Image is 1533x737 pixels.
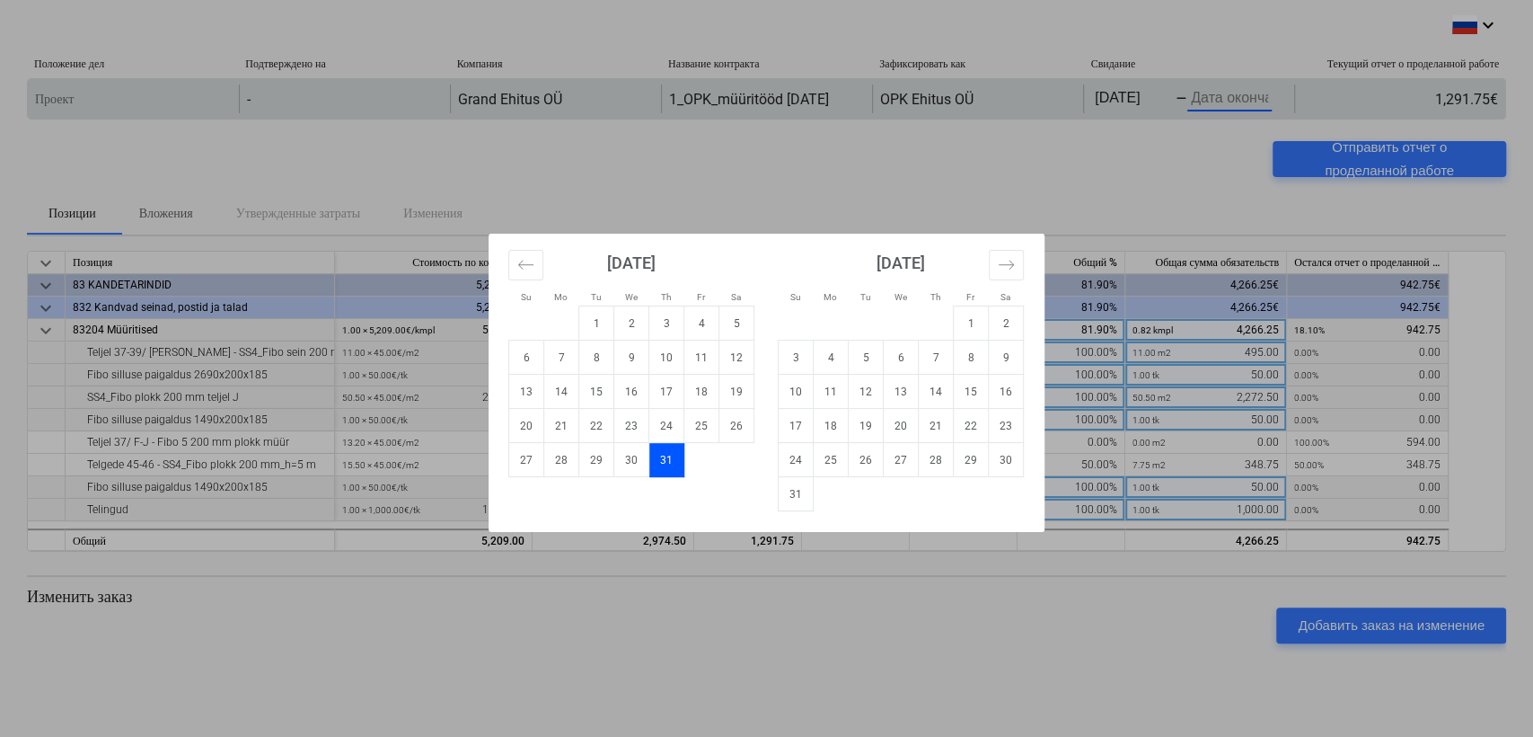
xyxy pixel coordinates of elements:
small: Sa [1000,292,1010,302]
td: Choose Thursday, July 24, 2025 as your check-out date. It's available. [649,409,684,443]
td: Choose Wednesday, July 2, 2025 as your check-out date. It's available. [614,306,649,341]
td: Choose Wednesday, July 9, 2025 as your check-out date. It's available. [614,341,649,375]
td: Choose Tuesday, July 15, 2025 as your check-out date. It's available. [579,375,614,409]
td: Choose Saturday, August 16, 2025 as your check-out date. It's available. [989,375,1024,409]
td: Choose Sunday, August 10, 2025 as your check-out date. It's available. [779,375,814,409]
td: Choose Friday, July 4, 2025 as your check-out date. It's available. [684,306,719,341]
small: Tu [591,292,602,302]
small: We [894,292,907,302]
td: Choose Tuesday, July 22, 2025 as your check-out date. It's available. [579,409,614,443]
td: Choose Wednesday, August 13, 2025 as your check-out date. It's available. [884,375,919,409]
td: Choose Friday, August 8, 2025 as your check-out date. It's available. [954,341,989,375]
small: Th [661,292,672,302]
small: Mo [824,292,837,302]
div: Calendar [489,234,1044,532]
td: Choose Saturday, July 19, 2025 as your check-out date. It's available. [719,375,754,409]
td: Choose Wednesday, August 27, 2025 as your check-out date. It's available. [884,443,919,477]
td: Choose Monday, July 7, 2025 as your check-out date. It's available. [544,341,579,375]
td: Choose Friday, July 11, 2025 as your check-out date. It's available. [684,341,719,375]
small: Fr [966,292,974,302]
td: Choose Monday, August 25, 2025 as your check-out date. It's available. [814,443,849,477]
td: Choose Tuesday, July 29, 2025 as your check-out date. It's available. [579,443,614,477]
td: Choose Friday, August 15, 2025 as your check-out date. It's available. [954,375,989,409]
td: Choose Monday, July 14, 2025 as your check-out date. It's available. [544,375,579,409]
td: Choose Saturday, August 2, 2025 as your check-out date. It's available. [989,306,1024,341]
td: Choose Sunday, July 20, 2025 as your check-out date. It's available. [509,409,544,443]
td: Choose Sunday, August 3, 2025 as your check-out date. It's available. [779,341,814,375]
td: Choose Sunday, July 27, 2025 as your check-out date. It's available. [509,443,544,477]
td: Choose Friday, August 29, 2025 as your check-out date. It's available. [954,443,989,477]
td: Choose Sunday, July 6, 2025 as your check-out date. It's available. [509,341,544,375]
td: Choose Monday, August 18, 2025 as your check-out date. It's available. [814,409,849,443]
td: Choose Monday, August 11, 2025 as your check-out date. It's available. [814,375,849,409]
small: We [625,292,638,302]
td: Choose Saturday, July 26, 2025 as your check-out date. It's available. [719,409,754,443]
td: Choose Sunday, August 17, 2025 as your check-out date. It's available. [779,409,814,443]
strong: [DATE] [607,253,656,272]
td: Choose Tuesday, July 1, 2025 as your check-out date. It's available. [579,306,614,341]
td: Choose Saturday, August 30, 2025 as your check-out date. It's available. [989,443,1024,477]
td: Choose Monday, July 28, 2025 as your check-out date. It's available. [544,443,579,477]
td: Choose Thursday, August 14, 2025 as your check-out date. It's available. [919,375,954,409]
td: Choose Wednesday, July 23, 2025 as your check-out date. It's available. [614,409,649,443]
small: Su [790,292,801,302]
td: Choose Thursday, July 17, 2025 as your check-out date. It's available. [649,375,684,409]
small: Fr [697,292,705,302]
td: Choose Thursday, August 28, 2025 as your check-out date. It's available. [919,443,954,477]
strong: [DATE] [877,253,925,272]
td: Choose Tuesday, August 26, 2025 as your check-out date. It's available. [849,443,884,477]
td: Choose Thursday, July 10, 2025 as your check-out date. It's available. [649,341,684,375]
small: Sa [731,292,741,302]
td: Choose Sunday, August 31, 2025 as your check-out date. It's available. [779,477,814,511]
td: Choose Friday, August 1, 2025 as your check-out date. It's available. [954,306,989,341]
small: Su [521,292,532,302]
td: Choose Monday, August 4, 2025 as your check-out date. It's available. [814,341,849,375]
td: Choose Tuesday, August 12, 2025 as your check-out date. It's available. [849,375,884,409]
td: Choose Friday, August 22, 2025 as your check-out date. It's available. [954,409,989,443]
td: Choose Saturday, August 9, 2025 as your check-out date. It's available. [989,341,1024,375]
td: Choose Tuesday, August 19, 2025 as your check-out date. It's available. [849,409,884,443]
button: Move backward to switch to the previous month. [508,250,543,280]
small: Tu [860,292,871,302]
td: Choose Friday, July 25, 2025 as your check-out date. It's available. [684,409,719,443]
td: Choose Friday, July 18, 2025 as your check-out date. It's available. [684,375,719,409]
td: Choose Tuesday, July 8, 2025 as your check-out date. It's available. [579,341,614,375]
td: Choose Sunday, August 24, 2025 as your check-out date. It's available. [779,443,814,477]
td: Choose Thursday, August 7, 2025 as your check-out date. It's available. [919,341,954,375]
td: Choose Thursday, July 3, 2025 as your check-out date. It's available. [649,306,684,341]
td: Choose Sunday, July 13, 2025 as your check-out date. It's available. [509,375,544,409]
small: Mo [554,292,568,302]
td: Choose Saturday, July 12, 2025 as your check-out date. It's available. [719,341,754,375]
td: Choose Wednesday, July 30, 2025 as your check-out date. It's available. [614,443,649,477]
td: Choose Monday, July 21, 2025 as your check-out date. It's available. [544,409,579,443]
td: Choose Thursday, August 21, 2025 as your check-out date. It's available. [919,409,954,443]
td: Not available. Thursday, July 31, 2025 [649,443,684,477]
small: Th [930,292,941,302]
button: Move forward to switch to the next month. [989,250,1024,280]
td: Choose Wednesday, August 20, 2025 as your check-out date. It's available. [884,409,919,443]
td: Choose Wednesday, August 6, 2025 as your check-out date. It's available. [884,341,919,375]
td: Choose Saturday, August 23, 2025 as your check-out date. It's available. [989,409,1024,443]
td: Choose Wednesday, July 16, 2025 as your check-out date. It's available. [614,375,649,409]
td: Choose Saturday, July 5, 2025 as your check-out date. It's available. [719,306,754,341]
td: Choose Tuesday, August 5, 2025 as your check-out date. It's available. [849,341,884,375]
